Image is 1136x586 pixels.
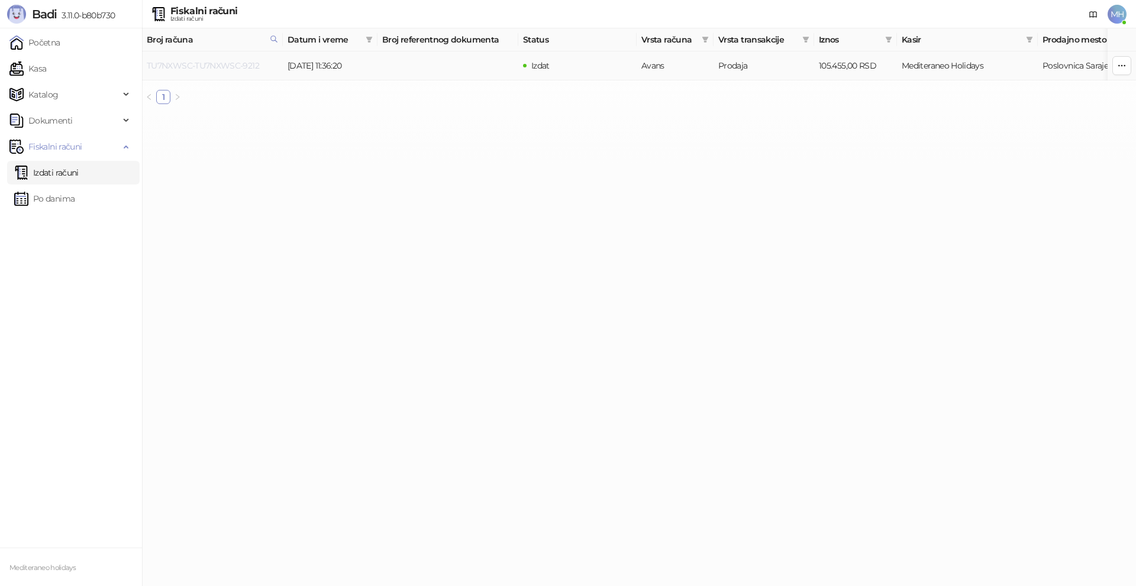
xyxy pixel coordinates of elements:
a: Kasa [9,57,46,80]
span: filter [1026,36,1033,43]
a: 1 [157,90,170,103]
span: filter [800,31,812,48]
span: 3.11.0-b80b730 [57,10,115,21]
span: filter [883,31,895,48]
small: Mediteraneo holidays [9,564,76,572]
td: Prodaja [714,51,814,80]
span: filter [802,36,809,43]
th: Vrsta transakcije [714,28,814,51]
span: Iznos [819,33,880,46]
li: 1 [156,90,170,104]
img: Logo [7,5,26,24]
span: Badi [32,7,57,21]
li: Prethodna strana [142,90,156,104]
button: right [170,90,185,104]
span: MH [1108,5,1127,24]
a: TU7NXWSC-TU7NXWSC-9212 [147,60,259,71]
span: filter [363,31,375,48]
th: Broj računa [142,28,283,51]
a: Dokumentacija [1084,5,1103,24]
th: Broj referentnog dokumenta [377,28,518,51]
span: Vrsta transakcije [718,33,798,46]
span: Izdat [531,60,550,71]
span: Kasir [902,33,1021,46]
li: Sledeća strana [170,90,185,104]
th: Kasir [897,28,1038,51]
span: filter [699,31,711,48]
span: Broj računa [147,33,265,46]
div: Izdati računi [170,16,237,22]
span: filter [885,36,892,43]
a: Po danima [14,187,75,211]
th: Vrsta računa [637,28,714,51]
button: left [142,90,156,104]
span: Katalog [28,83,59,106]
td: 105.455,00 RSD [814,51,897,80]
span: right [174,93,181,101]
a: Izdati računi [14,161,79,184]
td: TU7NXWSC-TU7NXWSC-9212 [142,51,283,80]
td: [DATE] 11:36:20 [283,51,377,80]
span: Datum i vreme [288,33,361,46]
td: Mediteraneo Holidays [897,51,1038,80]
span: Fiskalni računi [28,135,82,158]
div: Fiskalni računi [170,7,237,16]
span: Vrsta računa [641,33,697,46]
span: filter [366,36,373,43]
td: Avans [637,51,714,80]
span: left [146,93,153,101]
span: Dokumenti [28,109,72,132]
a: Početna [9,31,60,54]
span: filter [1024,31,1035,48]
th: Status [518,28,637,51]
span: filter [702,36,709,43]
